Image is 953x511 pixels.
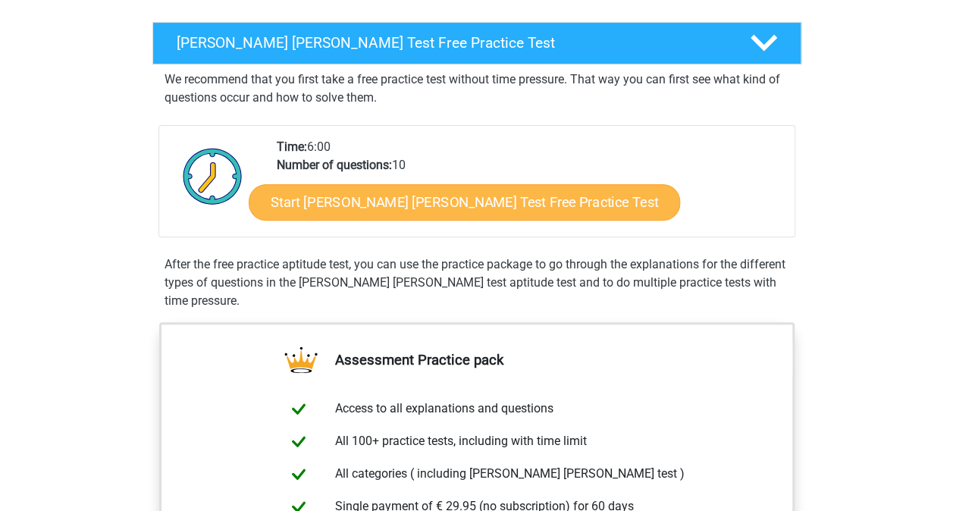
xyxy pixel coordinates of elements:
div: 6:00 10 [265,138,794,237]
p: We recommend that you first take a free practice test without time pressure. That way you can fir... [165,71,789,107]
img: Clock [174,138,251,214]
a: [PERSON_NAME] [PERSON_NAME] Test Free Practice Test [146,22,807,64]
b: Number of questions: [277,158,392,172]
a: Start [PERSON_NAME] [PERSON_NAME] Test Free Practice Test [249,184,680,221]
h4: [PERSON_NAME] [PERSON_NAME] Test Free Practice Test [177,34,726,52]
div: After the free practice aptitude test, you can use the practice package to go through the explana... [158,255,795,310]
b: Time: [277,140,307,154]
